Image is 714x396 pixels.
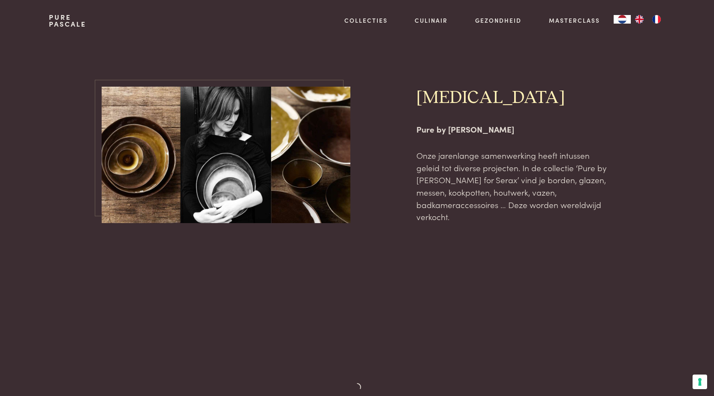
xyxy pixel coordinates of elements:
[344,16,388,25] a: Collecties
[631,15,665,24] ul: Language list
[416,149,613,223] p: Onze jarenlange samenwerking heeft intussen geleid tot diverse projecten. In de collectie ‘Pure b...
[648,15,665,24] a: FR
[102,87,350,223] img: pure-pascale-naessens-drieluik2
[415,16,448,25] a: Culinair
[549,16,600,25] a: Masterclass
[614,15,665,24] aside: Language selected: Nederlands
[475,16,521,25] a: Gezondheid
[631,15,648,24] a: EN
[49,14,86,27] a: PurePascale
[416,87,613,109] h2: [MEDICAL_DATA]
[693,375,707,389] button: Uw voorkeuren voor toestemming voor trackingtechnologieën
[614,15,631,24] a: NL
[416,123,514,135] strong: Pure by [PERSON_NAME]
[614,15,631,24] div: Language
